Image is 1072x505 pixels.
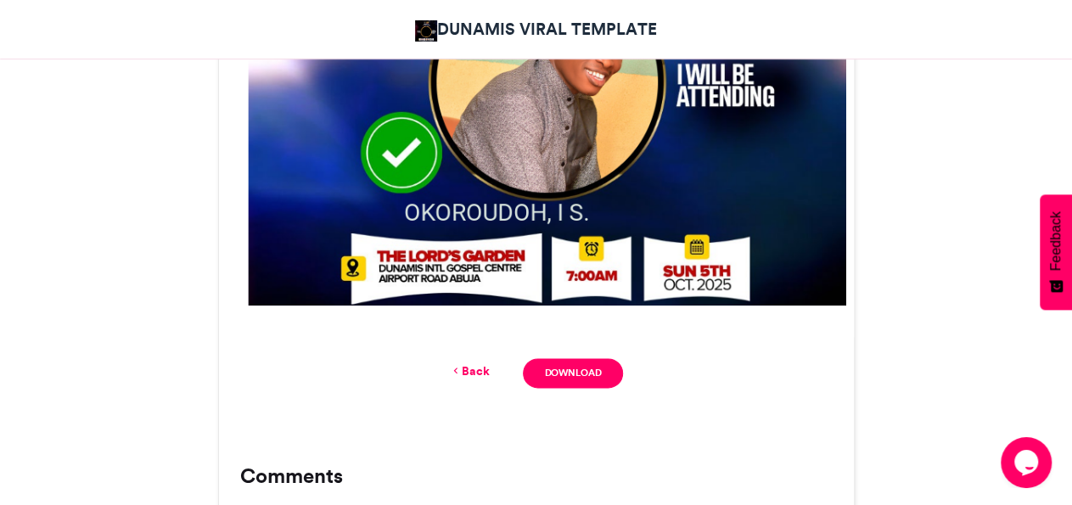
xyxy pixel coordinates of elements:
a: DUNAMIS VIRAL TEMPLATE [415,17,658,42]
span: Feedback [1048,211,1064,271]
a: Back [449,362,489,380]
iframe: chat widget [1001,437,1055,488]
button: Feedback - Show survey [1040,194,1072,310]
h3: Comments [240,466,833,486]
a: Download [523,358,622,388]
img: DUNAMIS VIRAL TEMPLATE [415,20,438,42]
